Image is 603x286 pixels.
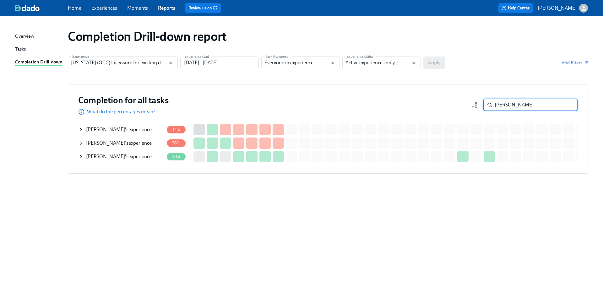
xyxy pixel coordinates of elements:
div: Overview [15,33,34,40]
a: Home [68,5,81,11]
div: [PERSON_NAME]'sexperience [79,137,164,149]
div: [PERSON_NAME]'sexperience [79,123,164,136]
a: Overview [15,33,63,40]
a: Tasks [15,46,63,53]
span: 14% [169,127,184,132]
div: 's experience [86,140,152,147]
div: Tasks [15,46,26,53]
button: Open [166,58,176,68]
a: Review us on G2 [188,5,218,11]
h3: Completion for all tasks [78,94,169,106]
svg: Completion rate (low to high) [471,101,478,109]
a: Completion Drill-down [15,58,63,66]
div: 's experience [86,126,152,133]
div: Completion Drill-down [15,58,62,66]
input: Search by name [495,99,578,111]
img: dado [15,5,40,11]
button: Open [328,58,338,68]
span: 70% [169,154,184,159]
a: dado [15,5,68,11]
div: 's experience [86,153,152,160]
a: Experiences [91,5,117,11]
a: Moments [127,5,148,11]
button: Open [409,58,419,68]
span: Help Center [502,5,530,11]
button: [PERSON_NAME] [538,4,588,13]
div: [PERSON_NAME]'sexperience [79,150,164,163]
p: What do the percentages mean? [87,108,155,115]
p: [PERSON_NAME] [538,5,577,12]
a: Reports [158,5,175,11]
span: [PERSON_NAME] [86,140,125,146]
span: 38% [168,141,184,145]
span: [PERSON_NAME] [86,127,125,132]
span: [PERSON_NAME] [86,154,125,159]
button: Review us on G2 [185,3,221,13]
button: Add filters [562,60,588,66]
h1: Completion Drill-down report [68,29,227,44]
button: Help Center [498,3,533,13]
